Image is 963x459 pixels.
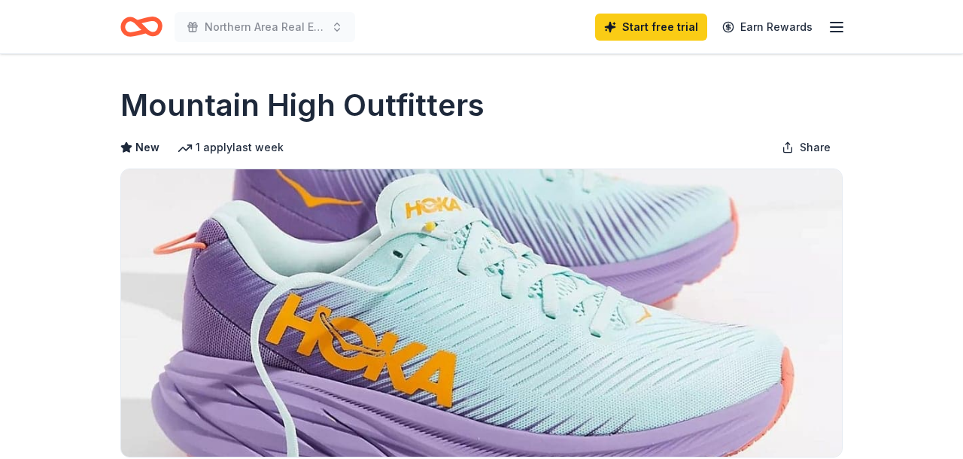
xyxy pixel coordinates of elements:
[120,9,163,44] a: Home
[120,84,485,126] h1: Mountain High Outfitters
[713,14,822,41] a: Earn Rewards
[121,169,842,457] img: Image for Mountain High Outfitters
[595,14,707,41] a: Start free trial
[135,138,159,157] span: New
[770,132,843,163] button: Share
[175,12,355,42] button: Northern Area Real Estate Initiative Christmas Breakfast & Auction
[205,18,325,36] span: Northern Area Real Estate Initiative Christmas Breakfast & Auction
[178,138,284,157] div: 1 apply last week
[800,138,831,157] span: Share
